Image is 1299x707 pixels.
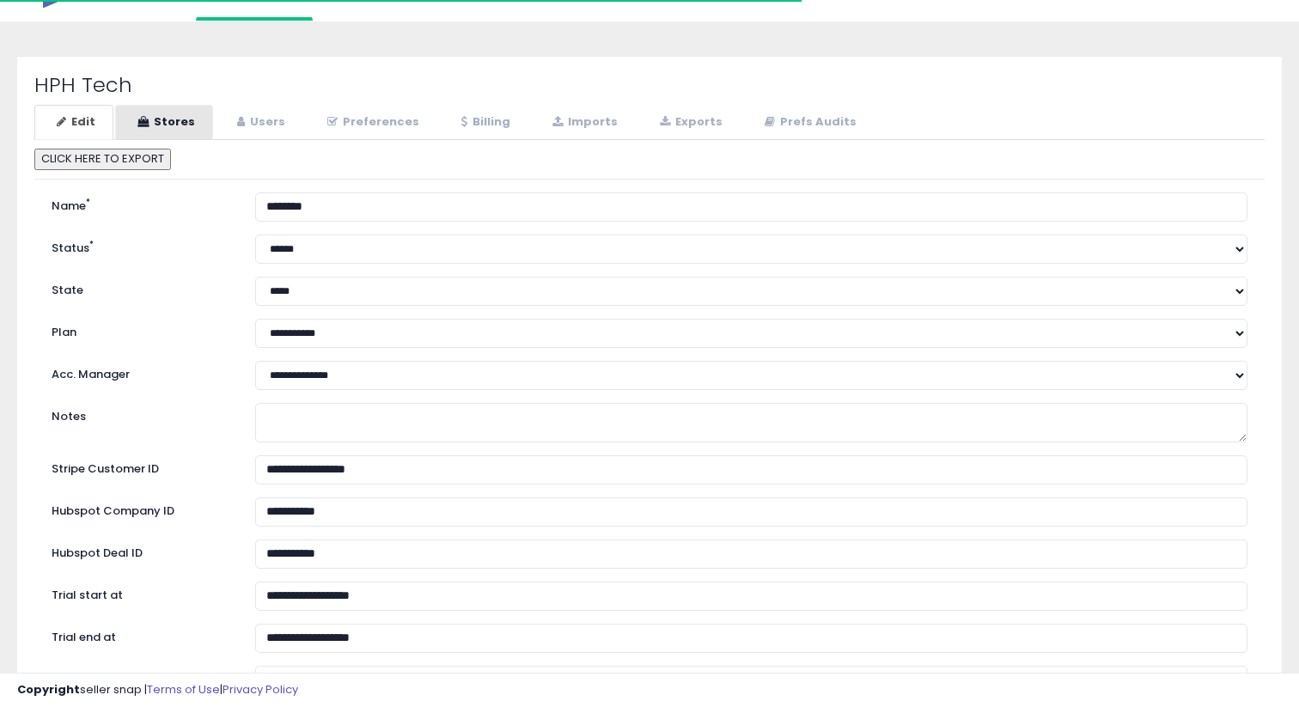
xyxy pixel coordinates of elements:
a: Edit [34,105,113,140]
label: Plan [39,319,242,341]
label: Trial start at [39,582,242,604]
a: Stores [115,105,213,140]
div: seller snap | | [17,682,298,698]
a: Privacy Policy [223,681,298,698]
a: Users [215,105,303,140]
a: Terms of Use [147,681,220,698]
label: Acc. Manager [39,361,242,383]
h2: HPH Tech [34,74,1265,96]
a: Billing [439,105,528,140]
label: State [39,277,242,299]
a: Preferences [305,105,437,140]
a: Exports [637,105,741,140]
label: Hubspot Deal ID [39,539,242,562]
strong: Copyright [17,681,80,698]
a: Prefs Audits [742,105,875,140]
label: Trial end at [39,624,242,646]
a: Imports [530,105,636,140]
button: CLICK HERE TO EXPORT [34,149,171,170]
label: Stripe Customer ID [39,455,242,478]
label: Name [39,192,242,215]
label: Accelerator ends at [39,666,242,688]
label: Status [39,235,242,257]
label: Notes [39,403,242,425]
label: Hubspot Company ID [39,497,242,520]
